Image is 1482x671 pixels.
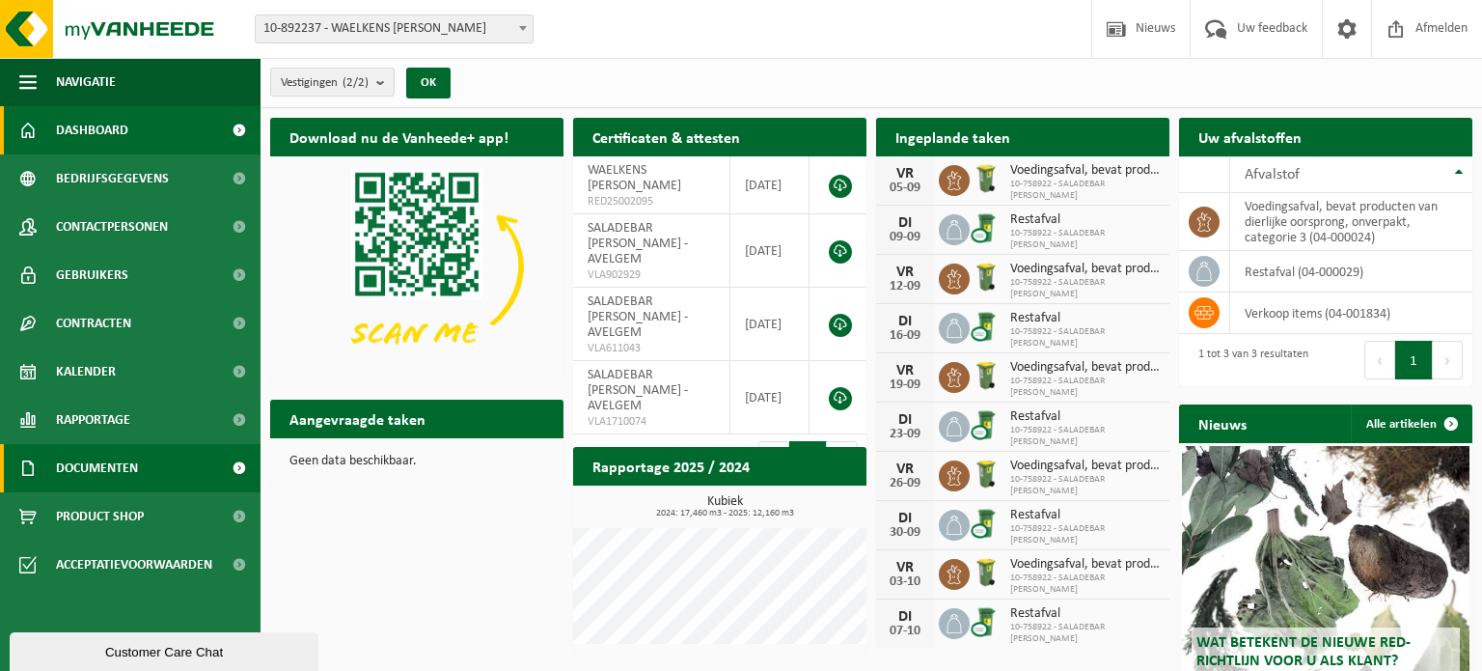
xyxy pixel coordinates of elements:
[1010,622,1160,645] span: 10-758922 - SALADEBAR [PERSON_NAME]
[588,267,715,283] span: VLA902929
[588,221,688,266] span: SALADEBAR [PERSON_NAME] - AVELGEM
[1433,341,1463,379] button: Next
[289,455,544,468] p: Geen data beschikbaar.
[1010,262,1160,277] span: Voedingsafval, bevat producten van dierlijke oorsprong, onverpakt, categorie 3
[970,605,1002,638] img: WB-0240-CU
[56,106,128,154] span: Dashboard
[1230,251,1472,293] td: restafval (04-000029)
[970,556,1002,589] img: WB-0140-HPE-GN-50
[970,261,1002,294] img: WB-0140-HPE-GN-50
[1245,167,1300,182] span: Afvalstof
[10,629,322,671] iframe: chat widget
[1010,179,1160,202] span: 10-758922 - SALADEBAR [PERSON_NAME]
[343,76,369,89] count: (2/2)
[886,575,924,589] div: 03-10
[1010,573,1160,596] span: 10-758922 - SALADEBAR [PERSON_NAME]
[886,378,924,392] div: 19-09
[1230,293,1472,334] td: verkoop items (04-001834)
[406,68,451,98] button: OK
[1010,376,1160,399] span: 10-758922 - SALADEBAR [PERSON_NAME]
[270,118,528,155] h2: Download nu de Vanheede+ app!
[270,68,395,97] button: Vestigingen(2/2)
[56,299,131,348] span: Contracten
[588,294,688,340] span: SALADEBAR [PERSON_NAME] - AVELGEM
[588,163,681,193] span: WAELKENS [PERSON_NAME]
[886,461,924,477] div: VR
[588,414,715,430] span: VLA1710074
[970,211,1002,244] img: WB-0240-CU
[730,214,810,288] td: [DATE]
[886,182,924,195] div: 05-09
[886,215,924,231] div: DI
[56,203,168,251] span: Contactpersonen
[1010,508,1160,523] span: Restafval
[56,251,128,299] span: Gebruikers
[56,541,212,589] span: Acceptatievoorwaarden
[730,156,810,214] td: [DATE]
[56,492,144,541] span: Product Shop
[56,348,116,396] span: Kalender
[886,231,924,244] div: 09-09
[886,363,924,378] div: VR
[723,485,864,523] a: Bekijk rapportage
[886,511,924,526] div: DI
[970,458,1002,490] img: WB-0140-HPE-GN-50
[970,359,1002,392] img: WB-0140-HPE-GN-50
[1189,339,1308,381] div: 1 tot 3 van 3 resultaten
[1196,635,1411,669] span: Wat betekent de nieuwe RED-richtlijn voor u als klant?
[583,495,866,518] h3: Kubiek
[886,329,924,343] div: 16-09
[1230,193,1472,251] td: voedingsafval, bevat producten van dierlijke oorsprong, onverpakt, categorie 3 (04-000024)
[1010,163,1160,179] span: Voedingsafval, bevat producten van dierlijke oorsprong, onverpakt, categorie 3
[1010,474,1160,497] span: 10-758922 - SALADEBAR [PERSON_NAME]
[970,408,1002,441] img: WB-0240-CU
[1010,557,1160,573] span: Voedingsafval, bevat producten van dierlijke oorsprong, onverpakt, categorie 3
[1364,341,1395,379] button: Previous
[1010,459,1160,474] span: Voedingsafval, bevat producten van dierlijke oorsprong, onverpakt, categorie 3
[970,162,1002,195] img: WB-0140-HPE-GN-50
[886,314,924,329] div: DI
[886,428,924,441] div: 23-09
[270,400,445,437] h2: Aangevraagde taken
[1179,118,1321,155] h2: Uw afvalstoffen
[256,15,533,42] span: 10-892237 - WAELKENS ISABEL - ZWEVEGEM
[1395,341,1433,379] button: 1
[886,280,924,294] div: 12-09
[1010,212,1160,228] span: Restafval
[56,396,130,444] span: Rapportage
[1010,409,1160,425] span: Restafval
[56,154,169,203] span: Bedrijfsgegevens
[583,509,866,518] span: 2024: 17,460 m3 - 2025: 12,160 m3
[1010,311,1160,326] span: Restafval
[886,609,924,625] div: DI
[886,625,924,638] div: 07-10
[886,265,924,280] div: VR
[573,447,769,485] h2: Rapportage 2025 / 2024
[573,118,759,155] h2: Certificaten & attesten
[588,194,715,210] span: RED25002095
[1010,523,1160,546] span: 10-758922 - SALADEBAR [PERSON_NAME]
[876,118,1029,155] h2: Ingeplande taken
[730,361,810,434] td: [DATE]
[730,288,810,361] td: [DATE]
[255,14,534,43] span: 10-892237 - WAELKENS ISABEL - ZWEVEGEM
[1010,360,1160,376] span: Voedingsafval, bevat producten van dierlijke oorsprong, onverpakt, categorie 3
[970,310,1002,343] img: WB-0240-CU
[1010,277,1160,300] span: 10-758922 - SALADEBAR [PERSON_NAME]
[970,507,1002,540] img: WB-0240-CU
[886,166,924,182] div: VR
[588,341,715,356] span: VLA611043
[886,412,924,428] div: DI
[886,560,924,575] div: VR
[1010,326,1160,349] span: 10-758922 - SALADEBAR [PERSON_NAME]
[886,477,924,490] div: 26-09
[1351,405,1470,443] a: Alle artikelen
[56,444,138,492] span: Documenten
[281,69,369,98] span: Vestigingen
[270,156,563,377] img: Download de VHEPlus App
[1010,425,1160,448] span: 10-758922 - SALADEBAR [PERSON_NAME]
[886,526,924,540] div: 30-09
[1010,606,1160,622] span: Restafval
[1179,405,1266,442] h2: Nieuws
